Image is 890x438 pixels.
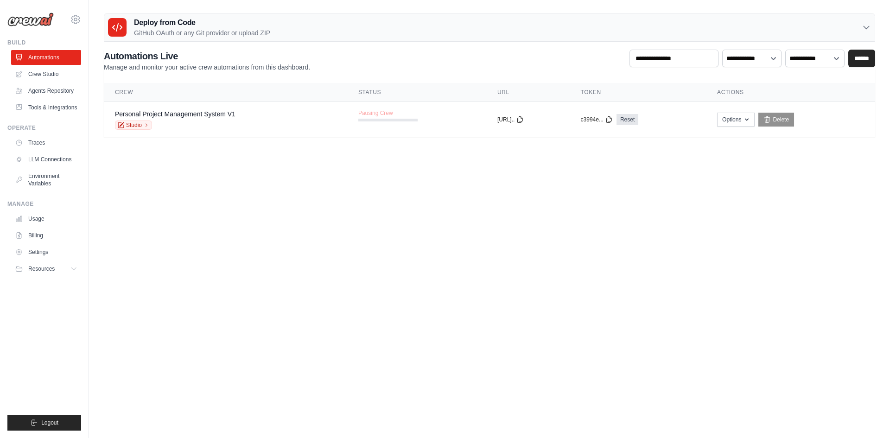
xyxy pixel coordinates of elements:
[11,135,81,150] a: Traces
[7,124,81,132] div: Operate
[11,67,81,82] a: Crew Studio
[115,110,235,118] a: Personal Project Management System V1
[11,50,81,65] a: Automations
[134,28,270,38] p: GitHub OAuth or any Git provider or upload ZIP
[717,113,755,127] button: Options
[706,83,875,102] th: Actions
[11,261,81,276] button: Resources
[11,245,81,260] a: Settings
[41,419,58,426] span: Logout
[347,83,486,102] th: Status
[581,116,613,123] button: c3994e...
[115,121,152,130] a: Studio
[104,50,310,63] h2: Automations Live
[28,265,55,273] span: Resources
[617,114,638,125] a: Reset
[11,152,81,167] a: LLM Connections
[844,394,890,438] iframe: Chat Widget
[11,211,81,226] a: Usage
[11,100,81,115] a: Tools & Integrations
[11,169,81,191] a: Environment Variables
[104,83,347,102] th: Crew
[7,415,81,431] button: Logout
[11,228,81,243] a: Billing
[134,17,270,28] h3: Deploy from Code
[570,83,706,102] th: Token
[104,63,310,72] p: Manage and monitor your active crew automations from this dashboard.
[7,200,81,208] div: Manage
[486,83,570,102] th: URL
[7,39,81,46] div: Build
[11,83,81,98] a: Agents Repository
[758,113,794,127] a: Delete
[7,13,54,26] img: Logo
[358,109,393,117] span: Pausing Crew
